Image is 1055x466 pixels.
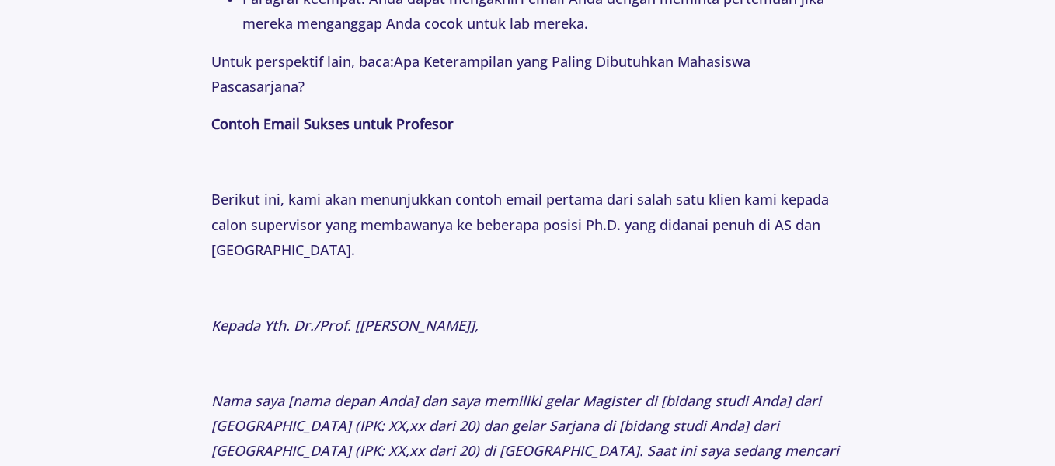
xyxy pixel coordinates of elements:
[211,190,829,259] font: Berikut ini, kami akan menunjukkan contoh email pertama dari salah satu klien kami kepada calon s...
[211,52,750,96] a: Apa Keterampilan yang Paling Dibutuhkan Mahasiswa Pascasarjana?
[211,316,479,335] font: Kepada Yth. Dr./Prof. [[PERSON_NAME]],
[211,52,394,71] font: Untuk perspektif lain, baca:
[211,114,454,133] font: Contoh Email Sukses untuk Profesor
